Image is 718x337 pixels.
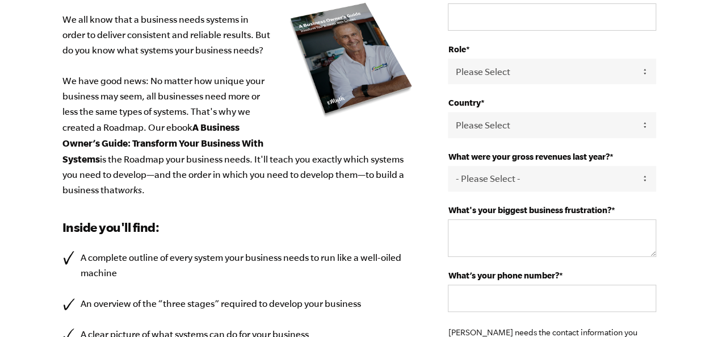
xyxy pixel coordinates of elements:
[62,218,414,236] h3: Inside you'll find:
[448,44,465,54] span: Role
[448,152,609,161] span: What were your gross revenues last year?
[62,250,414,281] li: A complete outline of every system your business needs to run like a well-oiled machine
[289,2,414,118] img: new_roadmap_cover_093019
[62,122,263,164] b: A Business Owner’s Guide: Transform Your Business With Systems
[465,256,718,337] iframe: Chat Widget
[118,185,142,195] em: works
[448,98,480,107] span: Country
[62,296,414,311] li: An overview of the “three stages” required to develop your business
[448,271,559,280] span: What’s your phone number?
[62,12,414,198] p: We all know that a business needs systems in order to deliver consistent and reliable results. Bu...
[448,205,611,215] span: What's your biggest business frustration?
